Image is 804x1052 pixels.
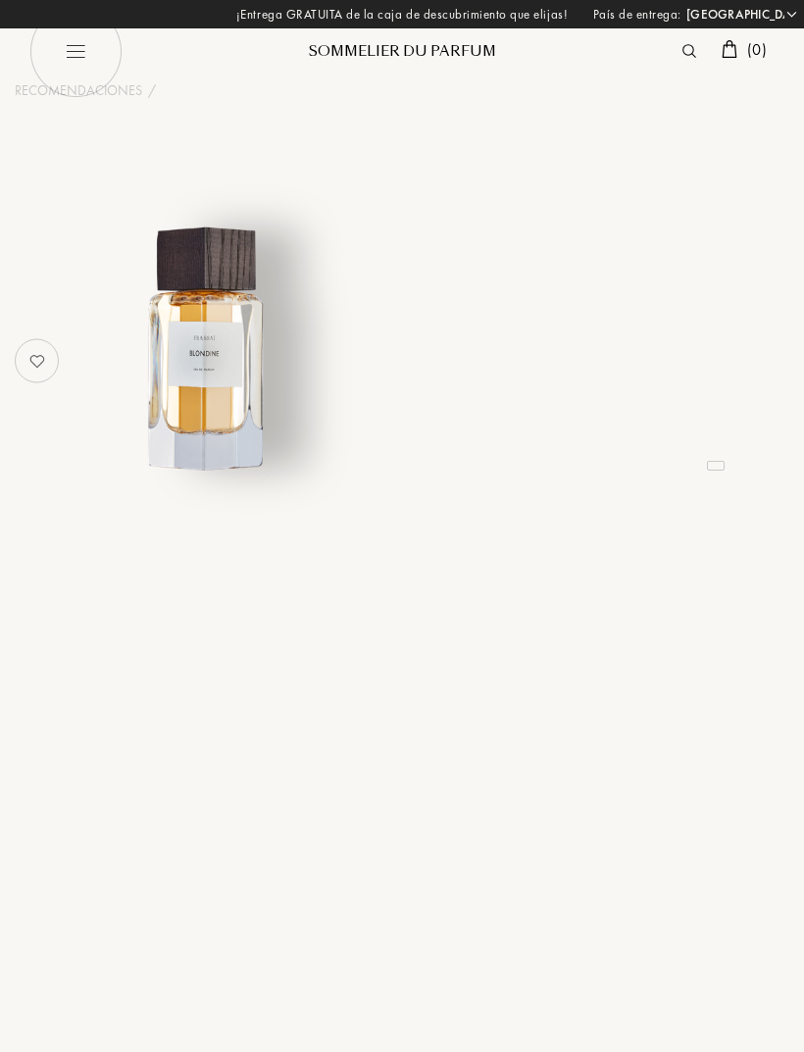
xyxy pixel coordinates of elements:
a: Recomendaciones [15,80,142,101]
img: cart.svg [722,40,737,58]
span: País de entrega: [593,5,681,25]
span: ( 0 ) [747,39,767,60]
img: undefined undefined [76,220,339,482]
div: Sommelier du Parfum [284,41,520,62]
img: burger_black.png [29,5,123,98]
img: search_icn.svg [682,44,696,58]
div: / [148,80,156,101]
img: no_like_p.png [18,341,57,380]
